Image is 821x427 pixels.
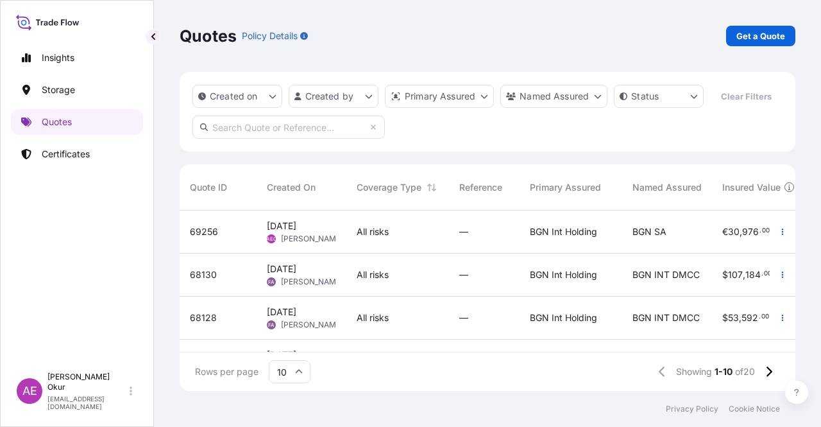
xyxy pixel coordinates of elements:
span: . [759,315,761,319]
span: [PERSON_NAME] [281,277,343,287]
span: AEO [266,232,277,245]
span: Coverage Type [357,181,421,194]
a: Quotes [11,109,143,135]
span: € [722,227,728,236]
button: distributor Filter options [385,85,494,108]
span: 00 [764,272,772,276]
p: Primary Assured [405,90,475,103]
span: Showing [676,365,712,378]
p: [EMAIL_ADDRESS][DOMAIN_NAME] [47,395,127,410]
span: 00 [761,315,769,319]
span: Rows per page [195,365,258,378]
p: Storage [42,83,75,96]
button: certificateStatus Filter options [614,85,704,108]
a: Certificates [11,141,143,167]
span: [DATE] [267,306,296,318]
p: Insights [42,51,74,64]
span: , [743,270,745,279]
p: Status [631,90,659,103]
span: [PERSON_NAME] [281,320,343,330]
button: cargoOwner Filter options [500,85,607,108]
span: . [761,272,763,276]
span: BGN SA [632,225,666,238]
span: Created On [267,181,316,194]
span: Insured Value [722,181,781,194]
span: $ [722,313,728,322]
span: 976 [742,227,759,236]
span: 68128 [190,311,217,324]
span: Quote ID [190,181,227,194]
span: 53 [728,313,739,322]
span: Reference [459,181,502,194]
span: All risks [357,268,389,281]
span: — [459,225,468,238]
span: BGN INT DMCC [632,268,700,281]
span: BGN Int Holding [530,268,597,281]
a: Storage [11,77,143,103]
span: [PERSON_NAME] [281,234,343,244]
span: BGN Int Holding [530,225,597,238]
button: createdBy Filter options [289,85,378,108]
span: 00 [762,229,770,233]
p: Policy Details [242,30,298,42]
span: Named Assured [632,181,702,194]
span: 107 [728,270,743,279]
span: 30 [728,227,740,236]
button: Sort [424,180,439,195]
a: Privacy Policy [666,404,718,414]
a: Insights [11,45,143,71]
span: [DATE] [267,263,296,275]
p: Named Assured [520,90,589,103]
span: All risks [357,225,389,238]
a: Cookie Notice [729,404,780,414]
span: [DATE] [267,220,296,232]
button: createdOn Filter options [192,85,282,108]
span: BGN INT DMCC [632,311,700,324]
span: , [739,313,741,322]
span: 184 [745,270,761,279]
a: Get a Quote [726,26,795,46]
span: of 20 [735,365,755,378]
p: Quotes [42,116,72,128]
span: 592 [741,313,758,322]
p: [PERSON_NAME] Okur [47,372,127,392]
input: Search Quote or Reference... [192,116,385,139]
p: Quotes [180,26,237,46]
span: , [740,227,742,236]
span: — [459,311,468,324]
span: — [459,268,468,281]
span: [DATE] [267,349,296,362]
span: . [759,229,761,233]
button: Clear Filters [710,86,782,107]
span: 69256 [190,225,218,238]
p: Created by [305,90,354,103]
p: Created on [210,90,258,103]
span: FA [268,318,275,331]
span: AE [22,385,37,397]
span: All risks [357,311,389,324]
span: BGN Int Holding [530,311,597,324]
span: 68130 [190,268,217,281]
span: FA [268,275,275,288]
span: 1-10 [715,365,732,378]
span: Primary Assured [530,181,601,194]
p: Clear Filters [721,90,772,103]
p: Certificates [42,148,90,161]
p: Get a Quote [736,30,785,42]
span: $ [722,270,728,279]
